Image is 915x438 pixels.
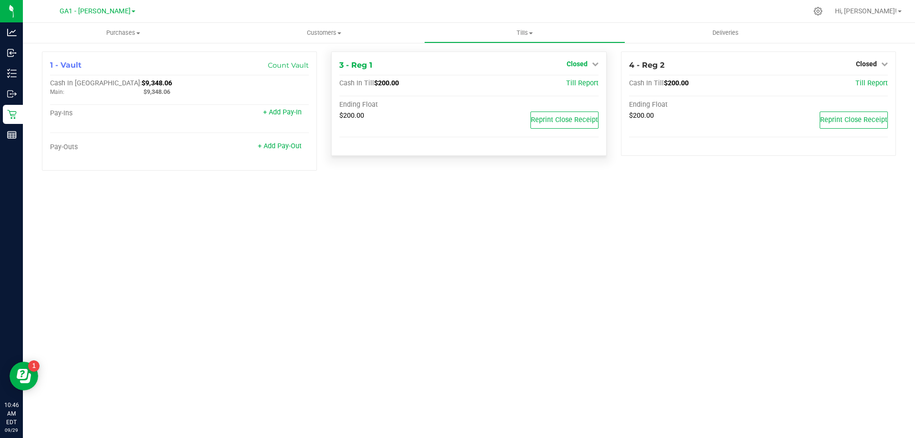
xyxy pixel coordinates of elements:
[7,130,17,140] inline-svg: Reports
[629,61,664,70] span: 4 - Reg 2
[566,79,599,87] a: Till Report
[339,112,364,120] span: $200.00
[339,101,469,109] div: Ending Float
[142,79,172,87] span: $9,348.06
[60,7,131,15] span: GA1 - [PERSON_NAME]
[835,7,897,15] span: Hi, [PERSON_NAME]!
[339,61,372,70] span: 3 - Reg 1
[28,360,40,372] iframe: Resource center unread badge
[629,101,759,109] div: Ending Float
[7,48,17,58] inline-svg: Inbound
[820,116,887,124] span: Reprint Close Receipt
[531,116,598,124] span: Reprint Close Receipt
[7,28,17,37] inline-svg: Analytics
[625,23,826,43] a: Deliveries
[424,23,625,43] a: Tills
[856,60,877,68] span: Closed
[4,427,19,434] p: 09/29
[263,108,302,116] a: + Add Pay-In
[664,79,689,87] span: $200.00
[143,88,170,95] span: $9,348.06
[4,401,19,427] p: 10:46 AM EDT
[7,89,17,99] inline-svg: Outbound
[855,79,888,87] a: Till Report
[224,23,424,43] a: Customers
[50,89,64,95] span: Main:
[374,79,399,87] span: $200.00
[50,143,180,152] div: Pay-Outs
[7,69,17,78] inline-svg: Inventory
[812,7,824,16] div: Manage settings
[700,29,752,37] span: Deliveries
[820,112,888,129] button: Reprint Close Receipt
[530,112,599,129] button: Reprint Close Receipt
[629,79,664,87] span: Cash In Till
[567,60,588,68] span: Closed
[50,79,142,87] span: Cash In [GEOGRAPHIC_DATA]:
[224,29,424,37] span: Customers
[7,110,17,119] inline-svg: Retail
[339,79,374,87] span: Cash In Till
[10,362,38,390] iframe: Resource center
[268,61,309,70] a: Count Vault
[258,142,302,150] a: + Add Pay-Out
[50,109,180,118] div: Pay-Ins
[50,61,81,70] span: 1 - Vault
[425,29,624,37] span: Tills
[23,23,224,43] a: Purchases
[23,29,224,37] span: Purchases
[629,112,654,120] span: $200.00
